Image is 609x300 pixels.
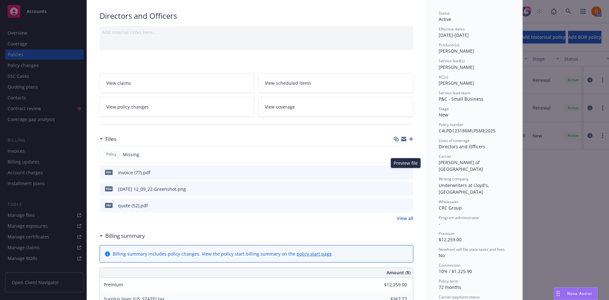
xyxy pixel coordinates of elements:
span: View claims [106,80,131,86]
span: View coverage [265,103,295,110]
div: [DATE] 12_09_22-Greenshot.png [118,186,186,192]
span: 72 months [439,284,461,290]
span: Missing [123,151,139,158]
span: Lines of coverage [439,138,470,143]
div: Directors and Officers [100,10,413,21]
span: Policy number [439,122,464,127]
div: Billing summary [100,232,145,240]
span: png [105,186,113,191]
span: Policy term [439,278,458,284]
span: Directors and Officers [439,143,485,150]
span: [PERSON_NAME] of [GEOGRAPHIC_DATA] [439,159,483,172]
span: Carrier [439,154,451,159]
button: download file [395,169,400,176]
div: Files [100,135,116,143]
span: Newfront will file state taxes and fees [439,247,505,252]
span: 10% / $1,225.90 [439,268,472,274]
h3: Files [105,135,116,143]
a: View policy changes [100,97,255,117]
span: View policy changes [106,103,149,110]
span: pdf [105,203,113,208]
span: Nova Assist [567,291,592,296]
span: Commission [439,263,461,268]
button: preview file [405,186,411,192]
span: Underwriters at Lloyd's, [GEOGRAPHIC_DATA] [439,182,490,195]
a: View claims [100,73,255,93]
div: Preview file [391,158,421,168]
span: Carrier payment status [439,294,480,300]
span: Service lead team [439,90,470,96]
span: New [439,112,448,118]
a: View all [397,215,413,222]
span: Writing company [439,176,468,182]
span: Policy [105,151,118,157]
a: View coverage [258,97,413,117]
span: View scheduled items [265,80,311,86]
input: 0.00 [370,280,411,290]
span: Active [439,16,451,22]
span: AC(s) [439,74,448,80]
span: No [439,252,445,258]
a: View scheduled items [258,73,413,93]
span: Service lead(s) [439,58,465,63]
span: C4LPD123186MLPSME2025 [439,128,495,134]
span: Premium [104,282,123,288]
div: Drag to move [554,288,562,300]
div: Billing summary includes policy changes. View the policy start billing summary on the . [113,250,333,257]
span: [PERSON_NAME] [439,80,474,86]
div: [DATE] - [DATE] [439,26,510,38]
span: [PERSON_NAME] [439,48,474,54]
span: $12,259.00 [439,237,462,243]
span: Program administrator [439,215,479,220]
div: quote (52).pdf [118,202,148,209]
button: download file [395,202,400,209]
span: Status [439,10,450,16]
span: Producer(s) [439,42,459,48]
button: preview file [405,169,411,176]
div: Add internal notes here... [102,29,411,36]
span: pdf [105,170,113,175]
span: [PERSON_NAME] [439,64,474,70]
div: invoice (77).pdf [118,169,150,176]
button: Nova Assist [554,287,598,300]
span: CRC Group [439,205,462,211]
span: Wholesaler [439,199,459,204]
a: policy start page [297,251,332,257]
span: Stage [439,106,449,111]
button: download file [395,186,400,192]
span: Amount ($) [387,269,410,276]
span: Effective dates [439,26,465,32]
span: Premium [439,231,455,236]
span: - [439,221,440,227]
span: P&C - Small Business [439,96,483,102]
button: preview file [405,202,411,209]
h3: Billing summary [105,232,145,240]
